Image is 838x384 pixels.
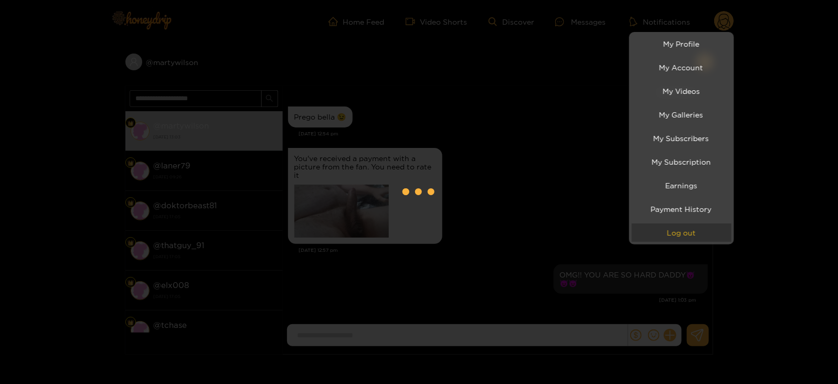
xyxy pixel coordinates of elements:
[632,176,731,195] a: Earnings
[632,200,731,218] a: Payment History
[632,223,731,242] button: Log out
[632,82,731,100] a: My Videos
[632,129,731,147] a: My Subscribers
[632,105,731,124] a: My Galleries
[632,58,731,77] a: My Account
[632,153,731,171] a: My Subscription
[632,35,731,53] a: My Profile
